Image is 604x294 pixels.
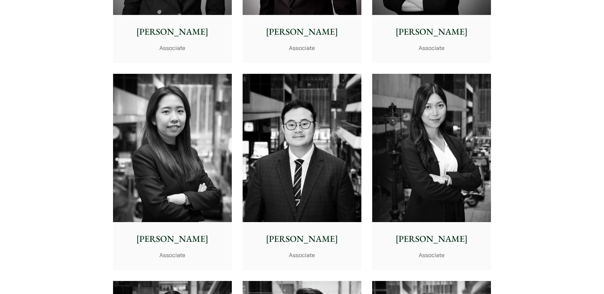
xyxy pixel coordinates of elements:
[248,44,356,52] p: Associate
[243,74,361,270] a: [PERSON_NAME] Associate
[118,232,227,246] p: [PERSON_NAME]
[248,25,356,38] p: [PERSON_NAME]
[118,44,227,52] p: Associate
[248,251,356,259] p: Associate
[372,74,491,222] img: Joanne Lam photo
[118,251,227,259] p: Associate
[377,25,486,38] p: [PERSON_NAME]
[118,25,227,38] p: [PERSON_NAME]
[113,74,232,270] a: [PERSON_NAME] Associate
[377,251,486,259] p: Associate
[372,74,491,270] a: Joanne Lam photo [PERSON_NAME] Associate
[248,232,356,246] p: [PERSON_NAME]
[377,44,486,52] p: Associate
[377,232,486,246] p: [PERSON_NAME]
